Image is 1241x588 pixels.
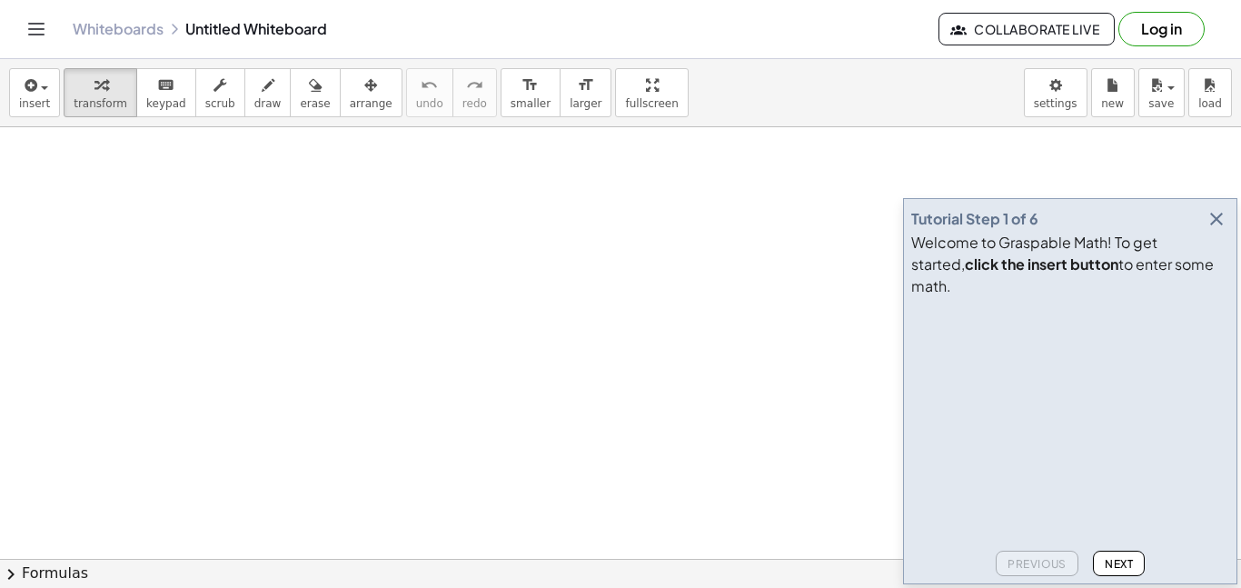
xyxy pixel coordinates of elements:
span: transform [74,97,127,110]
div: Welcome to Graspable Math! To get started, to enter some math. [911,232,1229,297]
span: smaller [511,97,551,110]
button: transform [64,68,137,117]
span: redo [462,97,487,110]
button: scrub [195,68,245,117]
span: settings [1034,97,1077,110]
a: Whiteboards [73,20,164,38]
button: draw [244,68,292,117]
span: arrange [350,97,392,110]
i: format_size [521,75,539,96]
div: Tutorial Step 1 of 6 [911,208,1038,230]
button: redoredo [452,68,497,117]
button: Log in [1118,12,1205,46]
button: format_sizesmaller [501,68,561,117]
span: undo [416,97,443,110]
span: Collaborate Live [954,21,1099,37]
span: draw [254,97,282,110]
span: fullscreen [625,97,678,110]
span: load [1198,97,1222,110]
button: save [1138,68,1185,117]
span: larger [570,97,601,110]
i: undo [421,75,438,96]
button: Collaborate Live [938,13,1115,45]
button: erase [290,68,340,117]
button: undoundo [406,68,453,117]
button: insert [9,68,60,117]
button: arrange [340,68,402,117]
button: new [1091,68,1135,117]
span: keypad [146,97,186,110]
span: erase [300,97,330,110]
span: scrub [205,97,235,110]
span: Next [1105,557,1133,571]
button: Next [1093,551,1145,576]
button: format_sizelarger [560,68,611,117]
button: keyboardkeypad [136,68,196,117]
button: fullscreen [615,68,688,117]
b: click the insert button [965,254,1118,274]
button: settings [1024,68,1087,117]
i: format_size [577,75,594,96]
button: Toggle navigation [22,15,51,44]
span: insert [19,97,50,110]
i: redo [466,75,483,96]
span: save [1148,97,1174,110]
button: load [1188,68,1232,117]
span: new [1101,97,1124,110]
i: keyboard [157,75,174,96]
